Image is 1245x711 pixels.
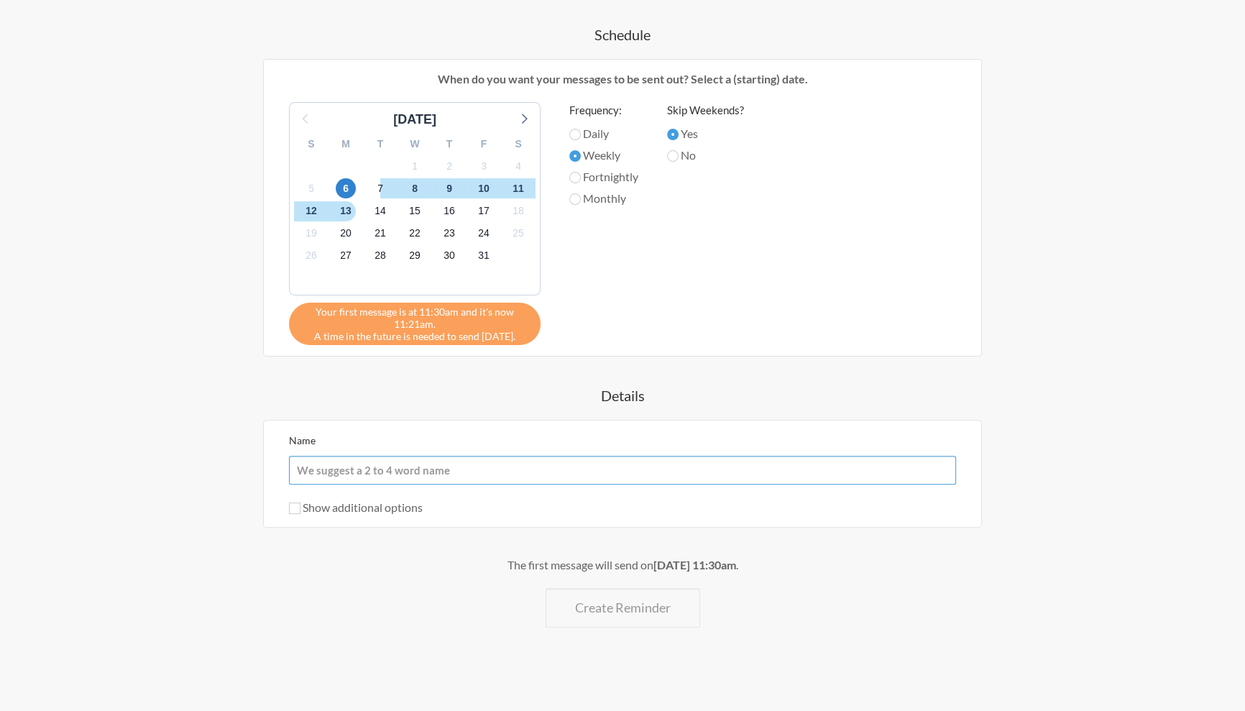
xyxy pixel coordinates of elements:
[363,133,398,155] div: T
[474,246,494,266] span: Monday, December 1, 2025
[206,24,1039,45] h4: Schedule
[370,224,390,244] span: Friday, November 21, 2025
[439,201,459,221] span: Sunday, November 16, 2025
[370,178,390,198] span: Friday, November 7, 2025
[569,190,638,207] label: Monthly
[301,246,321,266] span: Wednesday, November 26, 2025
[569,150,581,162] input: Weekly
[474,201,494,221] span: Monday, November 17, 2025
[301,224,321,244] span: Wednesday, November 19, 2025
[432,133,467,155] div: T
[474,178,494,198] span: Monday, November 10, 2025
[206,385,1039,405] h4: Details
[405,224,425,244] span: Saturday, November 22, 2025
[467,133,501,155] div: F
[301,201,321,221] span: Wednesday, November 12, 2025
[508,224,528,244] span: Tuesday, November 25, 2025
[508,156,528,176] span: Tuesday, November 4, 2025
[667,102,744,119] label: Skip Weekends?
[289,456,956,485] input: We suggest a 2 to 4 word name
[370,246,390,266] span: Friday, November 28, 2025
[508,201,528,221] span: Tuesday, November 18, 2025
[501,133,536,155] div: S
[289,500,423,514] label: Show additional options
[289,503,300,514] input: Show additional options
[508,178,528,198] span: Tuesday, November 11, 2025
[439,246,459,266] span: Sunday, November 30, 2025
[301,178,321,198] span: Wednesday, November 5, 2025
[398,133,432,155] div: W
[336,246,356,266] span: Thursday, November 27, 2025
[329,133,363,155] div: M
[569,129,581,140] input: Daily
[474,156,494,176] span: Monday, November 3, 2025
[387,110,442,129] div: [DATE]
[569,168,638,185] label: Fortnightly
[439,156,459,176] span: Sunday, November 2, 2025
[405,178,425,198] span: Saturday, November 8, 2025
[569,125,638,142] label: Daily
[336,201,356,221] span: Thursday, November 13, 2025
[569,172,581,183] input: Fortnightly
[336,178,356,198] span: Thursday, November 6, 2025
[405,246,425,266] span: Saturday, November 29, 2025
[569,193,581,205] input: Monthly
[294,133,329,155] div: S
[370,201,390,221] span: Friday, November 14, 2025
[336,224,356,244] span: Thursday, November 20, 2025
[569,147,638,164] label: Weekly
[300,306,530,330] span: Your first message is at 11:30am and it's now 11:21am.
[439,178,459,198] span: Sunday, November 9, 2025
[289,303,541,345] div: A time in the future is needed to send [DATE].
[275,70,970,88] p: When do you want your messages to be sent out? Select a (starting) date.
[405,156,425,176] span: Saturday, November 1, 2025
[206,556,1039,574] div: The first message will send on .
[667,125,744,142] label: Yes
[667,129,679,140] input: Yes
[439,224,459,244] span: Sunday, November 23, 2025
[667,150,679,162] input: No
[289,434,316,446] label: Name
[405,201,425,221] span: Saturday, November 15, 2025
[653,558,736,572] strong: [DATE] 11:30am
[569,102,638,119] label: Frequency:
[474,224,494,244] span: Monday, November 24, 2025
[667,147,744,164] label: No
[546,588,700,628] button: Create Reminder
